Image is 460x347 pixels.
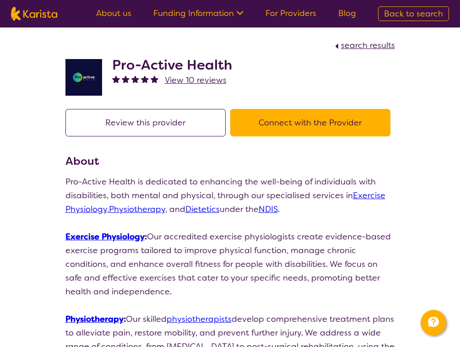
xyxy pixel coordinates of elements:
img: jdgr5huzsaqxc1wfufya.png [65,59,102,96]
a: View 10 reviews [165,73,227,87]
img: fullstar [122,75,130,83]
a: Physiotherapy [109,204,165,215]
strong: : [65,231,147,242]
img: Karista logo [11,7,57,21]
button: Channel Menu [421,310,446,336]
span: Back to search [384,8,443,19]
button: Review this provider [65,109,226,136]
a: search results [333,40,395,51]
img: fullstar [131,75,139,83]
p: Our accredited exercise physiologists create evidence-based exercise programs tailored to improve... [65,230,395,298]
a: For Providers [265,8,316,19]
span: View 10 reviews [165,75,227,86]
a: Dietetics [185,204,220,215]
a: NDIS [259,204,278,215]
img: fullstar [141,75,149,83]
a: Blog [338,8,356,19]
a: Physiotherapy [65,314,124,325]
h3: About [65,153,395,169]
strong: : [65,314,126,325]
p: Pro-Active Health is dedicated to enhancing the well-being of individuals with disabilities, both... [65,175,395,216]
span: search results [341,40,395,51]
img: fullstar [151,75,158,83]
a: Review this provider [65,117,230,128]
h2: Pro-Active Health [112,57,232,73]
button: Connect with the Provider [230,109,390,136]
a: Connect with the Provider [230,117,395,128]
img: fullstar [112,75,120,83]
a: physiotherapists [167,314,232,325]
a: Funding Information [153,8,244,19]
a: About us [96,8,131,19]
a: Back to search [378,6,449,21]
a: Exercise Physiology [65,231,145,242]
